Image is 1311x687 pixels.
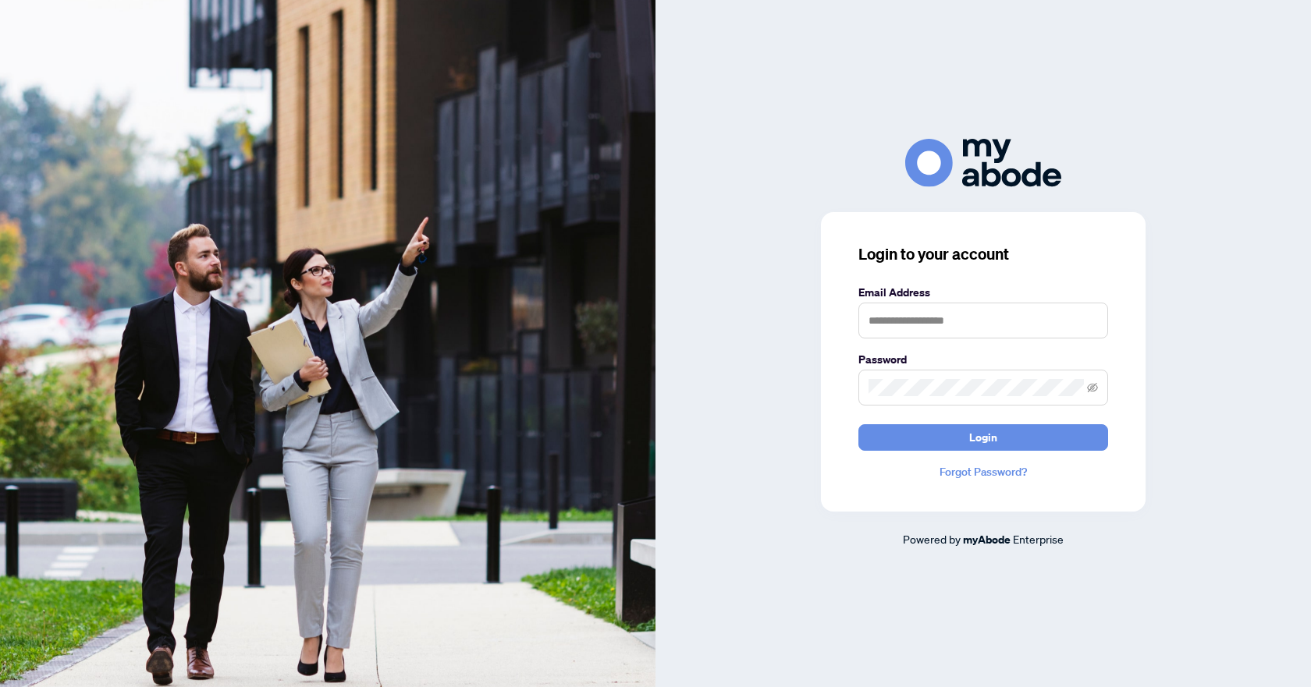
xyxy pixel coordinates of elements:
label: Email Address [858,284,1108,301]
img: ma-logo [905,139,1061,186]
span: Enterprise [1013,532,1064,546]
a: myAbode [963,531,1011,548]
h3: Login to your account [858,243,1108,265]
button: Login [858,424,1108,451]
span: Powered by [903,532,961,546]
a: Forgot Password? [858,463,1108,480]
label: Password [858,351,1108,368]
span: eye-invisible [1087,382,1098,393]
span: Login [969,425,997,450]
